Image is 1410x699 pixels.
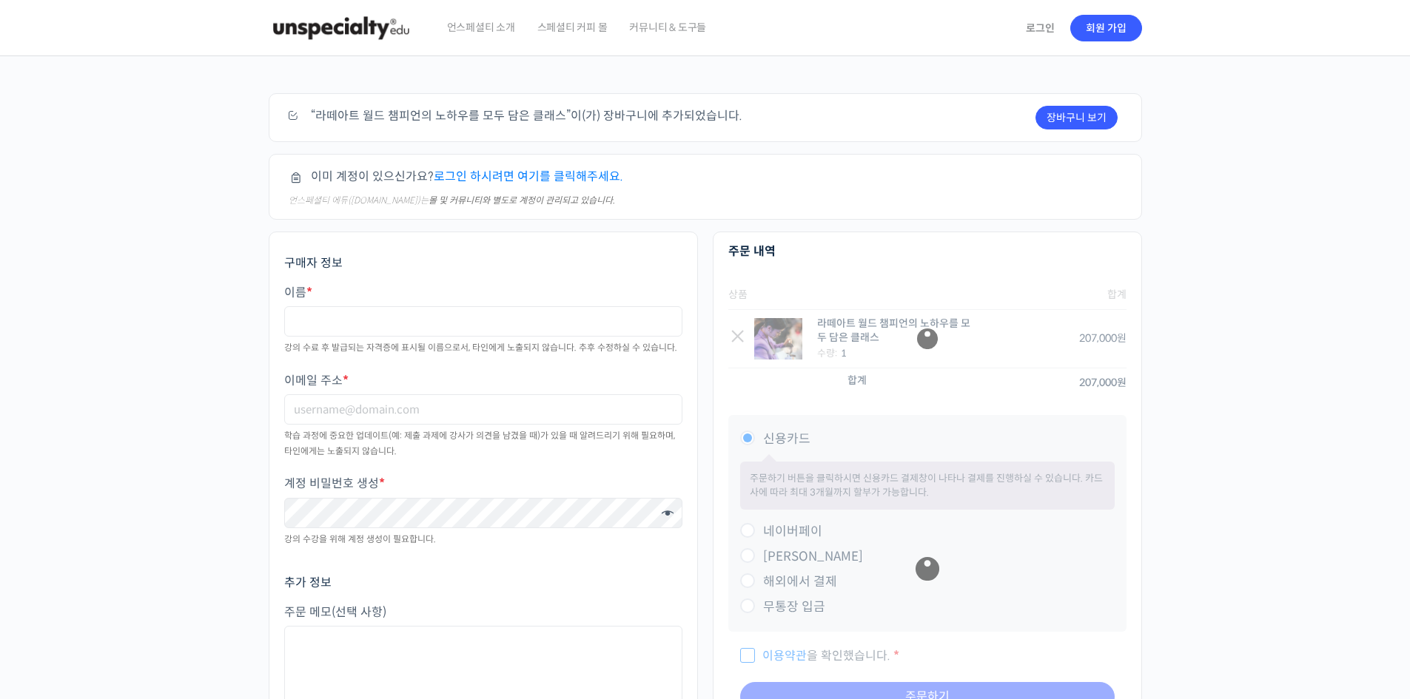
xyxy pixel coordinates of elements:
[434,169,623,184] a: 로그인 하시려면 여기를 클릭해주세요.
[284,374,682,388] label: 이메일 주소
[332,604,386,620] span: (선택 사항)
[284,532,682,547] div: 강의 수강을 위해 계정 생성이 필요합니다.
[284,477,682,490] label: 계정 비밀번호 생성
[284,575,682,591] h3: 추가 정보
[343,373,349,388] abbr: 필수
[306,285,312,300] abbr: 필수
[289,194,1118,207] div: 언스페셜티 에듀([DOMAIN_NAME])는
[429,195,615,206] strong: 몰 및 커뮤니티와 별도로 계정이 관리되고 있습니다.
[379,476,385,491] abbr: 필수
[284,340,682,355] div: 강의 수료 후 발급되는 자격증에 표시될 이름으로서, 타인에게 노출되지 않습니다. 추후 수정하실 수 있습니다.
[284,606,682,619] label: 주문 메모
[1017,11,1064,45] a: 로그인
[269,93,1142,142] div: “라떼아트 월드 챔피언의 노하우를 모두 담은 클래스”이(가) 장바구니에 추가되었습니다.
[1070,15,1142,41] a: 회원 가입
[1035,106,1118,129] a: 장바구니 보기
[284,428,682,459] div: 학습 과정에 중요한 업데이트(예: 제출 과제에 강사가 의견을 남겼을 때)가 있을 때 알려드리기 위해 필요하며, 타인에게는 노출되지 않습니다.
[284,394,682,425] input: username@domain.com
[728,243,1127,260] h3: 주문 내역
[284,286,682,300] label: 이름
[284,255,682,271] h3: 구매자 정보
[269,154,1142,220] div: 이미 계정이 있으신가요?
